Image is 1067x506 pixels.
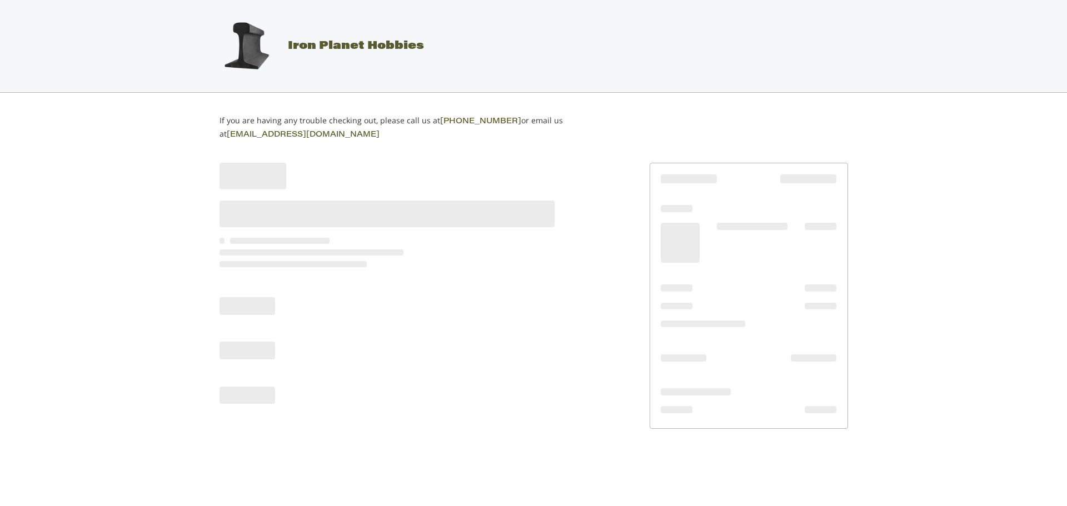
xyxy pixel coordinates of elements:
[227,131,380,139] a: [EMAIL_ADDRESS][DOMAIN_NAME]
[207,41,424,52] a: Iron Planet Hobbies
[288,41,424,52] span: Iron Planet Hobbies
[218,18,274,74] img: Iron Planet Hobbies
[440,118,521,126] a: [PHONE_NUMBER]
[220,114,598,141] p: If you are having any trouble checking out, please call us at or email us at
